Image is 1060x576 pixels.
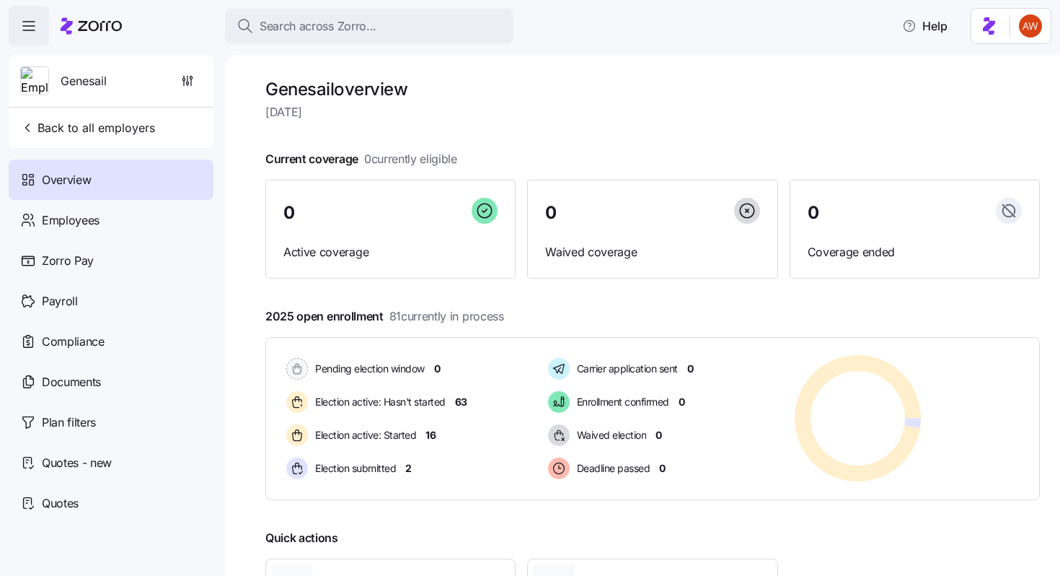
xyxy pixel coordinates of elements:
[573,428,647,442] span: Waived election
[659,461,666,476] span: 0
[1019,14,1042,38] img: 3c671664b44671044fa8929adf5007c6
[311,395,446,409] span: Election active: Hasn't started
[364,150,457,168] span: 0 currently eligible
[573,362,678,376] span: Carrier application sent
[679,395,685,409] span: 0
[42,292,78,310] span: Payroll
[42,454,112,472] span: Quotes - new
[545,243,759,261] span: Waived coverage
[42,333,105,351] span: Compliance
[9,402,213,442] a: Plan filters
[425,428,436,442] span: 16
[9,240,213,281] a: Zorro Pay
[42,494,79,512] span: Quotes
[283,243,498,261] span: Active coverage
[808,243,1022,261] span: Coverage ended
[20,119,155,136] span: Back to all employers
[21,67,48,96] img: Employer logo
[265,150,457,168] span: Current coverage
[225,9,513,43] button: Search across Zorro...
[265,103,1040,121] span: [DATE]
[808,204,819,222] span: 0
[42,373,101,391] span: Documents
[42,414,96,432] span: Plan filters
[902,17,948,35] span: Help
[545,204,557,222] span: 0
[42,252,94,270] span: Zorro Pay
[405,461,412,476] span: 2
[283,204,295,222] span: 0
[265,78,1040,100] h1: Genesail overview
[14,113,161,142] button: Back to all employers
[311,461,396,476] span: Election submitted
[573,395,669,409] span: Enrollment confirmed
[9,483,213,523] a: Quotes
[265,529,338,547] span: Quick actions
[61,72,107,90] span: Genesail
[389,307,504,326] span: 81 currently in process
[891,12,959,40] button: Help
[9,442,213,483] a: Quotes - new
[260,17,376,35] span: Search across Zorro...
[42,211,100,230] span: Employees
[655,428,662,442] span: 0
[311,428,416,442] span: Election active: Started
[42,171,91,189] span: Overview
[9,160,213,200] a: Overview
[311,362,425,376] span: Pending election window
[9,200,213,240] a: Employees
[265,307,504,326] span: 2025 open enrollment
[9,281,213,321] a: Payroll
[9,362,213,402] a: Documents
[434,362,441,376] span: 0
[9,321,213,362] a: Compliance
[687,362,694,376] span: 0
[573,461,650,476] span: Deadline passed
[455,395,467,409] span: 63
